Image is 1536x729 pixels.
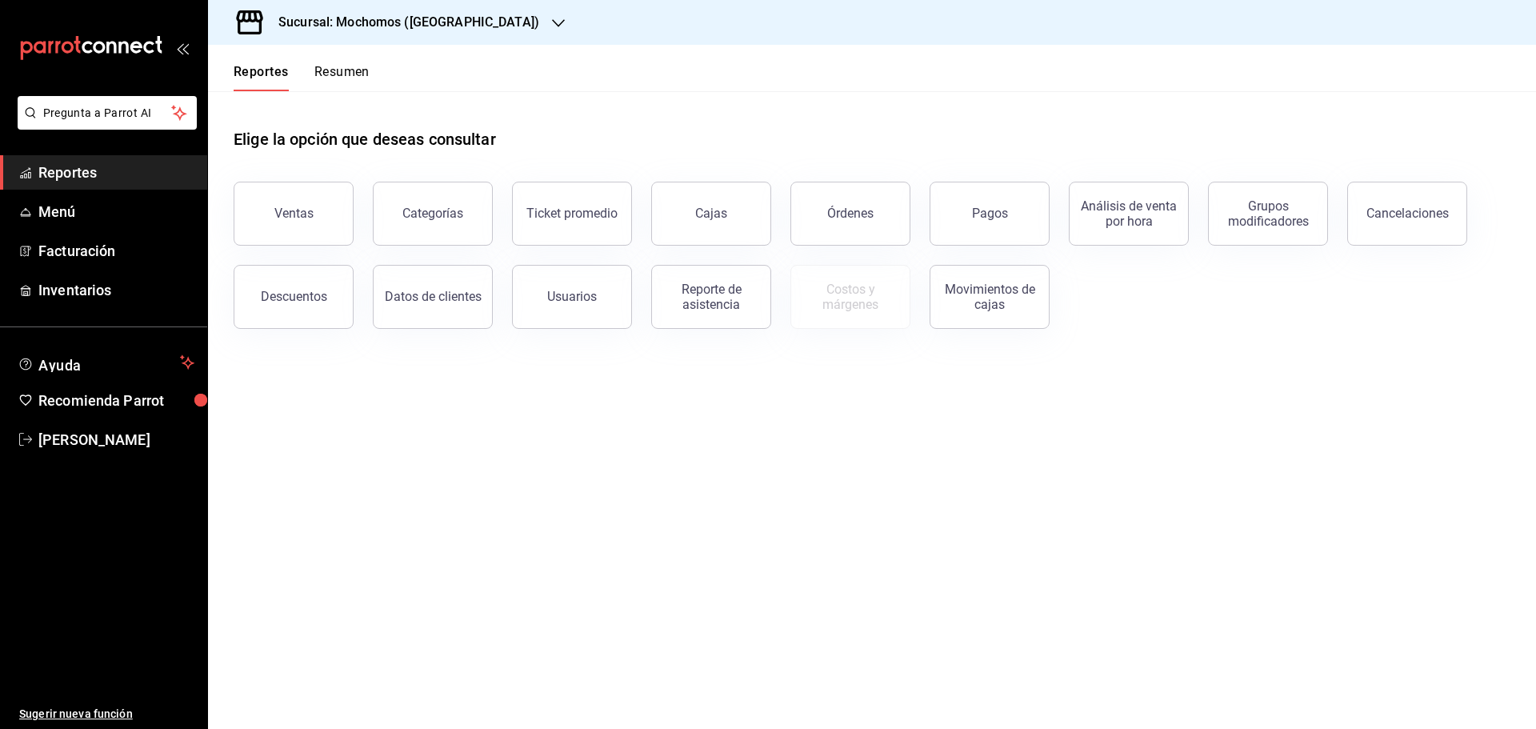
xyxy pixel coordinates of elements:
button: Ticket promedio [512,182,632,246]
button: Órdenes [790,182,910,246]
div: Ticket promedio [526,206,618,221]
span: Reportes [38,162,194,183]
span: Pregunta a Parrot AI [43,105,172,122]
div: Cajas [695,204,728,223]
span: Sugerir nueva función [19,706,194,723]
button: Contrata inventarios para ver este reporte [790,265,910,329]
button: Descuentos [234,265,354,329]
span: Ayuda [38,353,174,372]
button: Pregunta a Parrot AI [18,96,197,130]
div: Ventas [274,206,314,221]
button: Resumen [314,64,370,91]
div: Movimientos de cajas [940,282,1039,312]
div: Análisis de venta por hora [1079,198,1178,229]
button: Ventas [234,182,354,246]
button: Usuarios [512,265,632,329]
span: Menú [38,201,194,222]
div: Pagos [972,206,1008,221]
button: Grupos modificadores [1208,182,1328,246]
button: Reportes [234,64,289,91]
div: Costos y márgenes [801,282,900,312]
button: Datos de clientes [373,265,493,329]
div: Categorías [402,206,463,221]
span: [PERSON_NAME] [38,429,194,451]
button: Movimientos de cajas [930,265,1050,329]
button: Análisis de venta por hora [1069,182,1189,246]
button: Cancelaciones [1347,182,1467,246]
div: Usuarios [547,289,597,304]
div: Reporte de asistencia [662,282,761,312]
span: Inventarios [38,279,194,301]
button: open_drawer_menu [176,42,189,54]
div: Cancelaciones [1366,206,1449,221]
h1: Elige la opción que deseas consultar [234,127,496,151]
a: Cajas [651,182,771,246]
span: Recomienda Parrot [38,390,194,411]
a: Pregunta a Parrot AI [11,116,197,133]
button: Pagos [930,182,1050,246]
div: Datos de clientes [385,289,482,304]
div: Descuentos [261,289,327,304]
div: Órdenes [827,206,874,221]
button: Reporte de asistencia [651,265,771,329]
div: navigation tabs [234,64,370,91]
h3: Sucursal: Mochomos ([GEOGRAPHIC_DATA]) [266,13,539,32]
span: Facturación [38,240,194,262]
button: Categorías [373,182,493,246]
div: Grupos modificadores [1218,198,1318,229]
